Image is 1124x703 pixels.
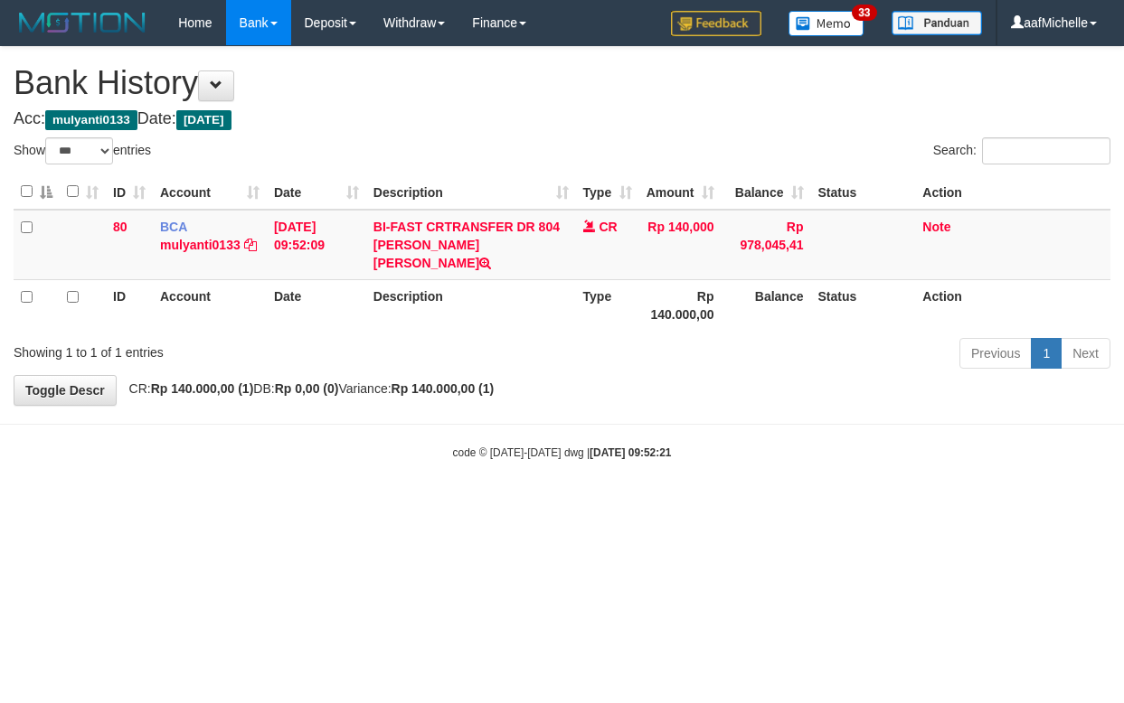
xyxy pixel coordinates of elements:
a: Copy mulyanti0133 to clipboard [244,238,257,252]
th: Action [915,174,1110,210]
strong: [DATE] 09:52:21 [590,446,671,459]
th: Amount: activate to sort column ascending [639,174,722,210]
th: Account [153,279,267,331]
th: ID [106,279,153,331]
span: [DATE] [176,110,231,130]
th: Description: activate to sort column ascending [366,174,576,210]
td: Rp 140,000 [639,210,722,280]
img: Button%20Memo.svg [789,11,864,36]
label: Search: [933,137,1110,164]
th: ID: activate to sort column ascending [106,174,153,210]
strong: Rp 0,00 (0) [275,381,339,396]
span: mulyanti0133 [45,110,137,130]
td: Rp 978,045,41 [722,210,811,280]
th: Date: activate to sort column ascending [267,174,366,210]
th: Balance [722,279,811,331]
img: panduan.png [892,11,982,35]
strong: Rp 140.000,00 (1) [151,381,254,396]
a: Next [1061,338,1110,369]
span: CR: DB: Variance: [120,381,495,396]
th: Action [915,279,1110,331]
select: Showentries [45,137,113,164]
td: BI-FAST CRTRANSFER DR 804 [PERSON_NAME] [PERSON_NAME] [366,210,576,280]
th: Type [576,279,639,331]
h4: Acc: Date: [14,110,1110,128]
a: Previous [959,338,1032,369]
a: 1 [1031,338,1062,369]
th: : activate to sort column ascending [60,174,106,210]
input: Search: [982,137,1110,164]
th: Rp 140.000,00 [639,279,722,331]
div: Showing 1 to 1 of 1 entries [14,336,455,361]
small: code © [DATE]-[DATE] dwg | [453,446,672,459]
strong: Rp 140.000,00 (1) [392,381,495,396]
th: Status [811,174,916,210]
th: Status [811,279,916,331]
a: Toggle Descr [14,375,117,406]
span: CR [599,220,617,234]
h1: Bank History [14,65,1110,101]
img: Feedback.jpg [671,11,761,36]
th: Type: activate to sort column ascending [576,174,639,210]
img: MOTION_logo.png [14,9,151,36]
span: 33 [852,5,876,21]
label: Show entries [14,137,151,164]
td: [DATE] 09:52:09 [267,210,366,280]
th: : activate to sort column descending [14,174,60,210]
th: Account: activate to sort column ascending [153,174,267,210]
th: Balance: activate to sort column ascending [722,174,811,210]
span: BCA [160,220,187,234]
th: Date [267,279,366,331]
th: Description [366,279,576,331]
a: mulyanti0133 [160,238,241,252]
a: Note [922,220,950,234]
span: 80 [113,220,128,234]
